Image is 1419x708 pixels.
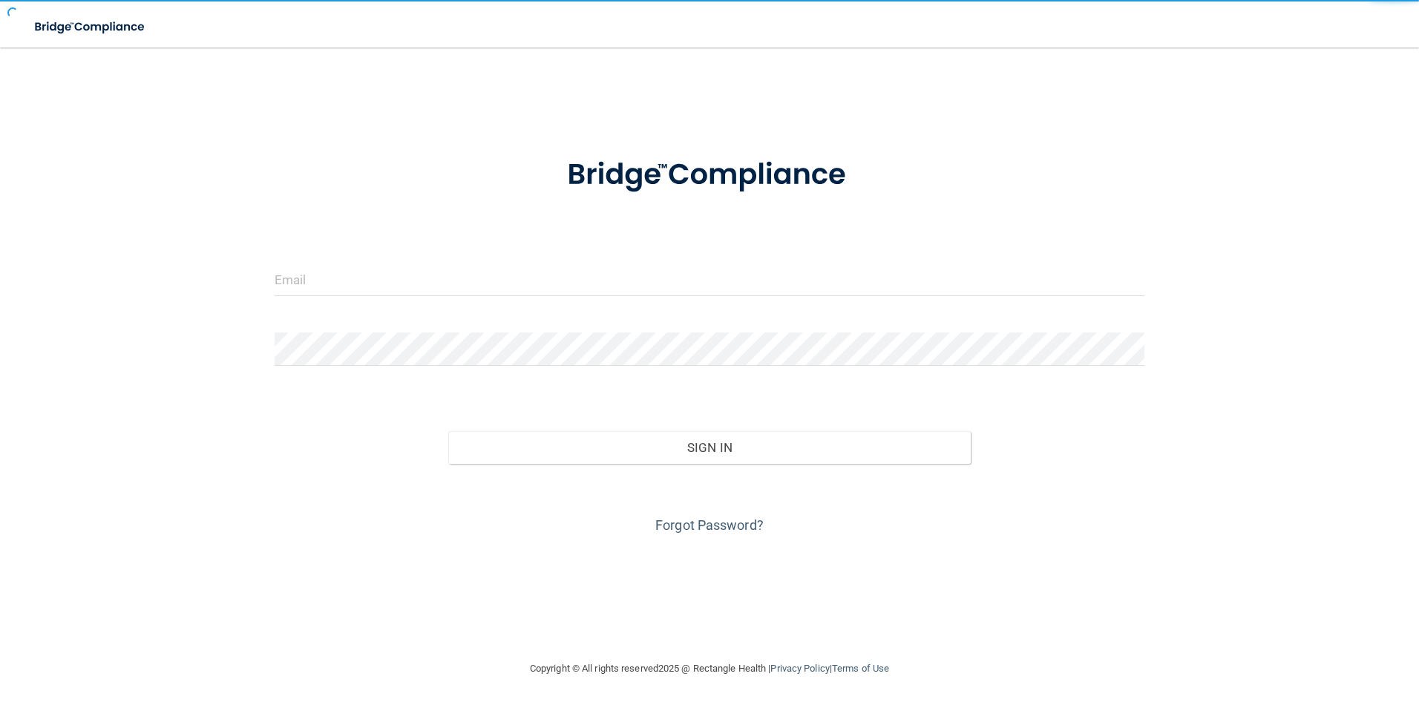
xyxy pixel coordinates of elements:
a: Terms of Use [832,663,889,674]
img: bridge_compliance_login_screen.278c3ca4.svg [22,12,159,42]
img: bridge_compliance_login_screen.278c3ca4.svg [537,137,882,214]
button: Sign In [448,431,971,464]
a: Forgot Password? [655,517,764,533]
a: Privacy Policy [770,663,829,674]
input: Email [275,263,1145,296]
div: Copyright © All rights reserved 2025 @ Rectangle Health | | [439,645,980,692]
